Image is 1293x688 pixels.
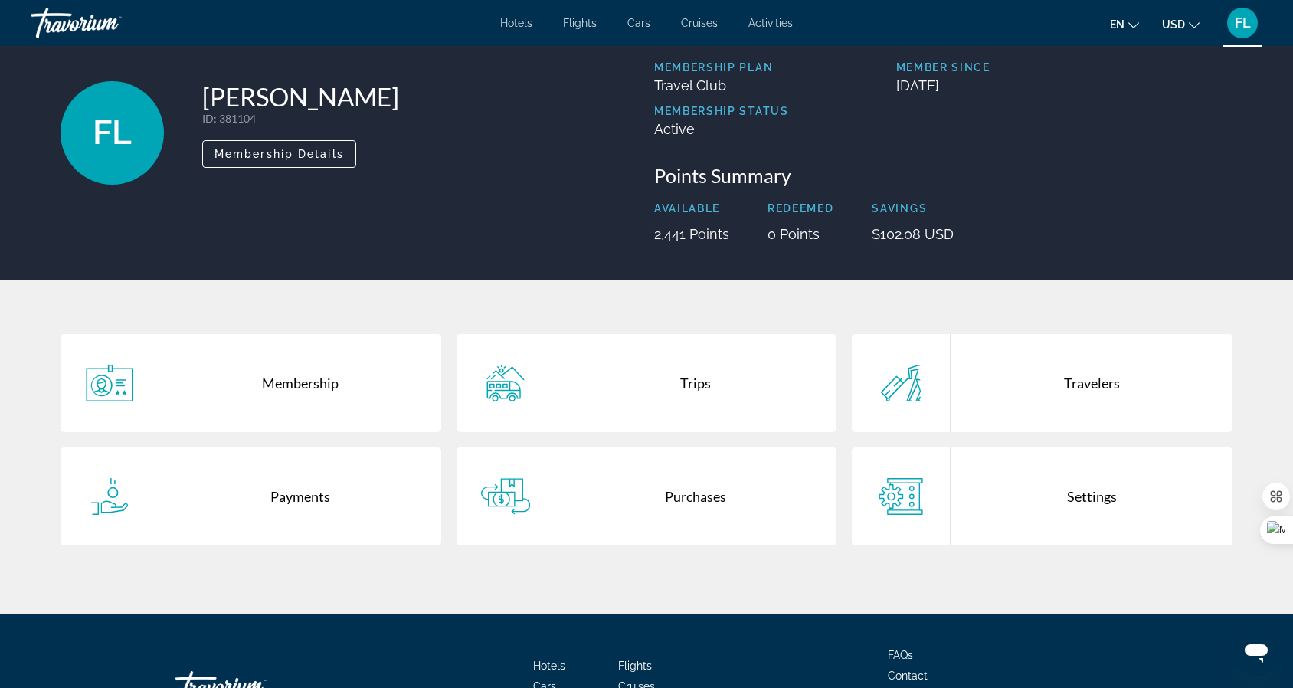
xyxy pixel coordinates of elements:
p: [DATE] [896,77,1232,93]
p: 0 Points [768,226,833,242]
p: Membership Plan [654,61,789,74]
a: Cars [627,17,650,29]
div: Travelers [951,334,1232,432]
span: en [1110,18,1124,31]
a: Activities [748,17,793,29]
a: Settings [852,447,1232,545]
a: Membership Details [202,143,356,160]
p: $102.08 USD [872,226,954,242]
p: Member Since [896,61,1232,74]
button: Membership Details [202,140,356,168]
p: Savings [872,202,954,215]
button: Change currency [1162,13,1200,35]
a: Trips [457,334,837,432]
p: Travel Club [654,77,789,93]
p: : 381104 [202,112,399,125]
a: Contact [888,670,928,682]
div: Trips [555,334,837,432]
p: Available [654,202,729,215]
div: Purchases [555,447,837,545]
div: Settings [951,447,1232,545]
button: User Menu [1223,7,1262,39]
div: Membership [159,334,441,432]
a: Payments [61,447,441,545]
p: Redeemed [768,202,833,215]
a: FAQs [888,649,913,661]
a: Hotels [500,17,532,29]
div: Payments [159,447,441,545]
h3: Points Summary [654,164,1232,187]
p: Membership Status [654,105,789,117]
span: FL [1235,15,1251,31]
span: USD [1162,18,1185,31]
a: Flights [563,17,597,29]
button: Change language [1110,13,1139,35]
span: FL [93,113,132,152]
a: Travorium [31,3,184,43]
a: Hotels [533,660,565,672]
span: Membership Details [214,148,344,160]
span: ID [202,112,214,125]
a: Flights [618,660,652,672]
iframe: Button to launch messaging window [1232,627,1281,676]
a: Purchases [457,447,837,545]
h1: [PERSON_NAME] [202,81,399,112]
a: Travelers [852,334,1232,432]
a: Cruises [681,17,718,29]
a: Membership [61,334,441,432]
p: Active [654,121,789,137]
p: 2,441 Points [654,226,729,242]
